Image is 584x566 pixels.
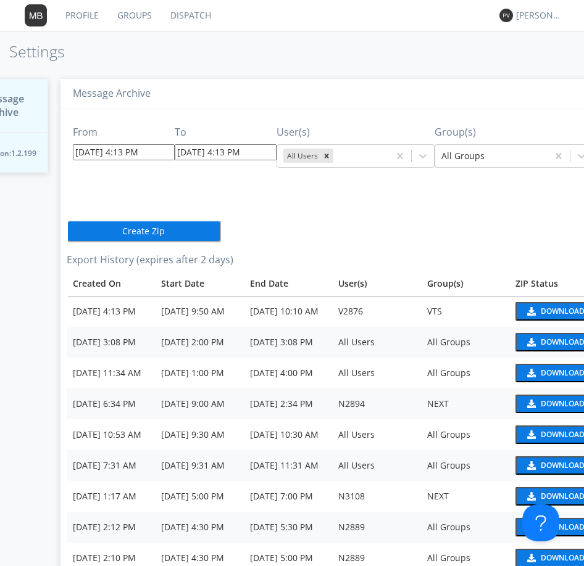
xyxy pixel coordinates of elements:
th: Toggle SortBy [244,271,333,296]
div: [DATE] 1:17 AM [73,490,149,502]
div: All Users [338,429,415,441]
div: All Groups [427,429,504,441]
div: [DATE] 7:00 PM [250,490,327,502]
img: download media button [525,307,536,316]
img: download media button [525,400,536,408]
div: VTS [427,305,504,318]
div: V2876 [338,305,415,318]
div: [DATE] 10:53 AM [73,429,149,441]
img: download media button [525,492,536,501]
div: [DATE] 2:34 PM [250,398,327,410]
div: All Groups [427,367,504,379]
div: All Users [283,149,320,163]
div: [DATE] 10:10 AM [250,305,327,318]
div: All Users [338,367,415,379]
div: [DATE] 10:30 AM [250,429,327,441]
div: [DATE] 9:31 AM [161,459,238,472]
div: [DATE] 1:00 PM [161,367,238,379]
div: N3108 [338,490,415,502]
th: Group(s) [421,271,510,296]
h3: To [175,127,277,138]
div: NEXT [427,398,504,410]
button: Create Zip [67,220,221,242]
div: All Users [338,336,415,348]
h3: User(s) [277,127,435,138]
div: [DATE] 5:00 PM [161,490,238,502]
img: download media button [525,461,536,470]
div: [DATE] 4:00 PM [250,367,327,379]
div: [DATE] 2:10 PM [73,552,149,564]
img: download media button [525,554,536,562]
div: [DATE] 9:50 AM [161,305,238,318]
div: [DATE] 3:08 PM [250,336,327,348]
div: All Groups [427,336,504,348]
th: User(s) [332,271,421,296]
img: download media button [525,430,536,439]
div: NEXT [427,490,504,502]
div: All Groups [427,552,504,564]
div: Remove All Users [320,149,333,163]
img: 373638.png [499,9,513,22]
img: 373638.png [25,4,47,27]
div: [DATE] 4:13 PM [73,305,149,318]
div: [DATE] 4:30 PM [161,521,238,533]
div: [DATE] 5:30 PM [250,521,327,533]
div: [DATE] 2:00 PM [161,336,238,348]
div: [DATE] 4:30 PM [161,552,238,564]
div: N2889 [338,552,415,564]
div: [DATE] 11:34 AM [73,367,149,379]
div: All Groups [427,521,504,533]
h3: From [73,127,175,138]
div: [DATE] 5:00 PM [250,552,327,564]
th: Toggle SortBy [67,271,156,296]
div: All Users [338,459,415,472]
div: [DATE] 11:31 AM [250,459,327,472]
div: [DATE] 2:12 PM [73,521,149,533]
div: N2889 [338,521,415,533]
iframe: Toggle Customer Support [522,504,559,541]
div: N2894 [338,398,415,410]
img: download media button [525,338,536,347]
img: download media button [525,369,536,377]
div: [DATE] 9:00 AM [161,398,238,410]
th: Toggle SortBy [155,271,244,296]
div: [DATE] 6:34 PM [73,398,149,410]
div: [DATE] 9:30 AM [161,429,238,441]
div: [DATE] 3:08 PM [73,336,149,348]
div: [DATE] 7:31 AM [73,459,149,472]
div: All Groups [427,459,504,472]
div: [PERSON_NAME] * [516,9,562,22]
